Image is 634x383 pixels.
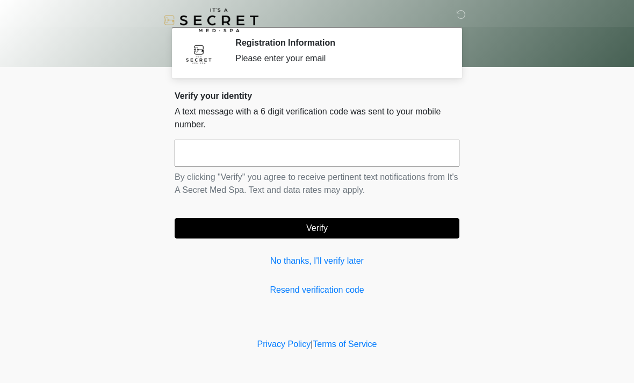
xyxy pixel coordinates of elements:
[175,255,459,268] a: No thanks, I'll verify later
[313,339,377,349] a: Terms of Service
[175,171,459,197] p: By clicking "Verify" you agree to receive pertinent text notifications from It's A Secret Med Spa...
[311,339,313,349] a: |
[175,91,459,101] h2: Verify your identity
[235,38,443,48] h2: Registration Information
[164,8,258,32] img: It's A Secret Med Spa Logo
[257,339,311,349] a: Privacy Policy
[235,52,443,65] div: Please enter your email
[175,284,459,297] a: Resend verification code
[183,38,215,70] img: Agent Avatar
[175,105,459,131] p: A text message with a 6 digit verification code was sent to your mobile number.
[175,218,459,239] button: Verify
